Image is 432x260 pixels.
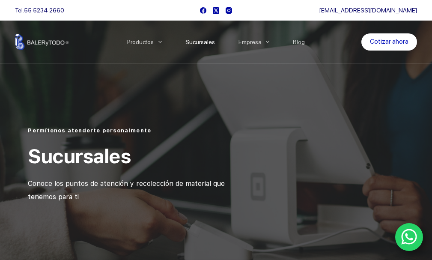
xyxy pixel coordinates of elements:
[200,7,206,14] a: Facebook
[28,179,227,200] span: Conoce los puntos de atención y recolección de material que tenemos para ti
[319,7,417,14] a: [EMAIL_ADDRESS][DOMAIN_NAME]
[226,7,232,14] a: Instagram
[395,223,423,251] a: WhatsApp
[28,127,151,134] span: Permítenos atenderte personalmente
[15,34,69,50] img: Balerytodo
[28,144,131,168] span: Sucursales
[24,7,64,14] a: 55 5234 2660
[213,7,219,14] a: X (Twitter)
[361,33,417,51] a: Cotizar ahora
[15,7,64,14] span: Tel.
[115,21,317,63] nav: Menu Principal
